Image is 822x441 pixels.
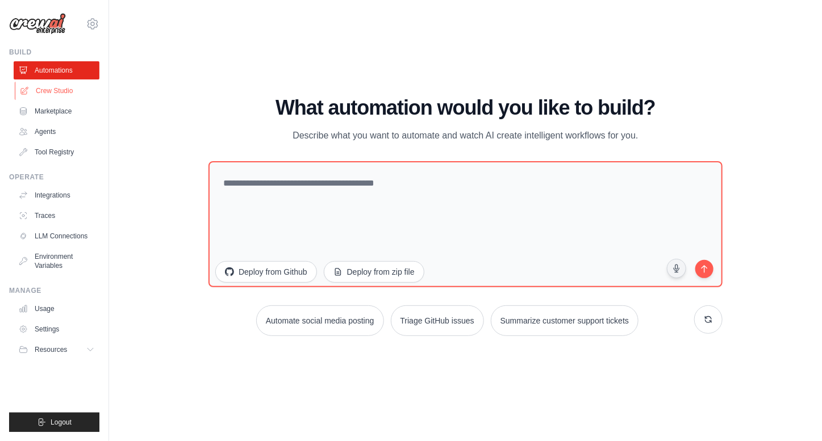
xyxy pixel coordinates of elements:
a: Crew Studio [15,82,101,100]
p: Describe what you want to automate and watch AI create intelligent workflows for you. [274,128,656,143]
button: Resources [14,341,99,359]
a: Settings [14,320,99,338]
button: Automate social media posting [256,305,384,336]
a: Marketplace [14,102,99,120]
div: Manage [9,286,99,295]
span: Logout [51,418,72,427]
div: Operate [9,173,99,182]
a: Automations [14,61,99,79]
div: Build [9,48,99,57]
button: Deploy from zip file [324,261,424,283]
a: Environment Variables [14,247,99,275]
button: Logout [9,413,99,432]
button: Triage GitHub issues [391,305,484,336]
a: Integrations [14,186,99,204]
a: LLM Connections [14,227,99,245]
button: Deploy from Github [215,261,317,283]
a: Tool Registry [14,143,99,161]
a: Usage [14,300,99,318]
span: Resources [35,345,67,354]
img: Logo [9,13,66,35]
a: Agents [14,123,99,141]
a: Traces [14,207,99,225]
h1: What automation would you like to build? [208,96,723,119]
button: Summarize customer support tickets [491,305,639,336]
